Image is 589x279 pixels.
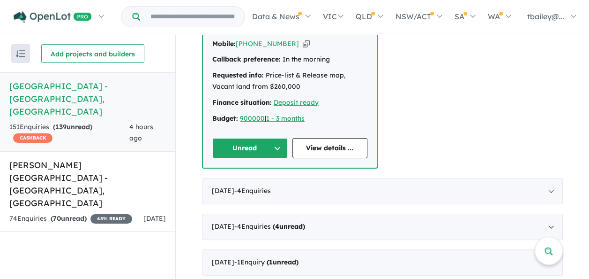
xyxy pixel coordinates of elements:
span: 4 hours ago [129,123,153,142]
a: Deposit ready [274,98,319,107]
h5: [PERSON_NAME][GEOGRAPHIC_DATA] - [GEOGRAPHIC_DATA] , [GEOGRAPHIC_DATA] [9,159,166,209]
strong: ( unread) [273,222,305,231]
img: Openlot PRO Logo White [14,11,92,23]
span: 4 [275,222,279,231]
span: CASHBACK [13,133,52,143]
button: Copy [303,39,310,49]
h5: [GEOGRAPHIC_DATA] - [GEOGRAPHIC_DATA] , [GEOGRAPHIC_DATA] [9,80,166,118]
strong: Budget: [212,114,238,123]
button: Unread [212,138,288,158]
div: Price-list & Release map, Vacant land from $260,000 [212,70,367,93]
button: Add projects and builders [41,44,144,63]
span: - 1 Enquir y [234,258,298,266]
div: 74 Enquir ies [9,213,132,225]
strong: Requested info: [212,71,264,79]
strong: ( unread) [267,258,298,266]
a: 1 - 3 months [266,114,305,123]
span: 139 [55,123,67,131]
div: [DATE] [202,178,563,204]
img: sort.svg [16,50,25,57]
span: - 4 Enquir ies [234,222,305,231]
strong: Mobile: [212,39,236,48]
span: 1 [269,258,273,266]
span: 70 [53,214,61,223]
strong: Callback preference: [212,55,281,63]
span: [DATE] [143,214,166,223]
a: 900000 [240,114,265,123]
span: 45 % READY [90,214,132,224]
div: [DATE] [202,214,563,240]
div: 151 Enquir ies [9,122,129,144]
strong: ( unread) [51,214,87,223]
a: View details ... [292,138,368,158]
div: | [212,113,367,124]
input: Try estate name, suburb, builder or developer [142,7,243,27]
span: - 4 Enquir ies [234,186,271,195]
a: [PHONE_NUMBER] [236,39,299,48]
strong: Finance situation: [212,98,272,107]
span: tbailey@... [527,12,564,21]
div: [DATE] [202,249,563,276]
div: In the morning [212,54,367,65]
strong: ( unread) [53,123,92,131]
